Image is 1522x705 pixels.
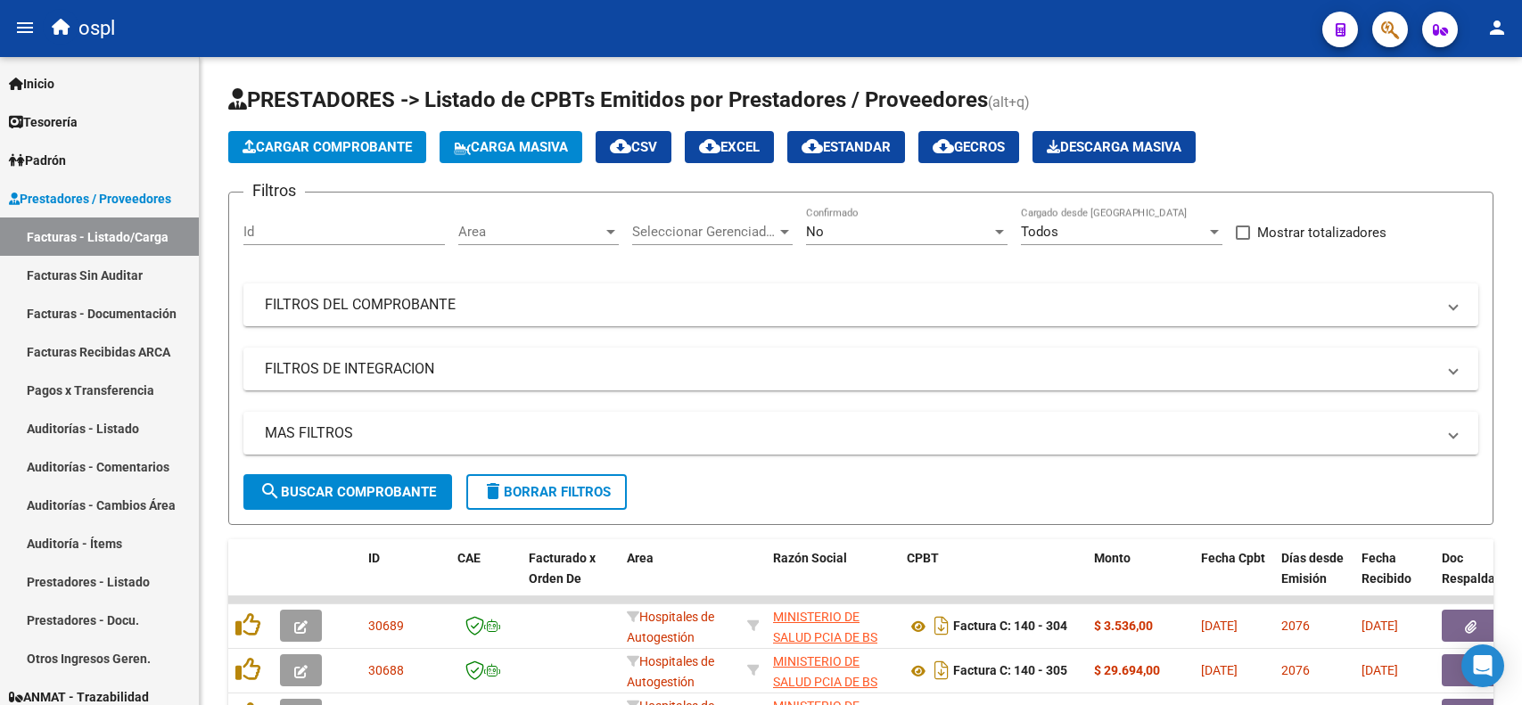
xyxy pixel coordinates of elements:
[773,610,877,665] span: MINISTERIO DE SALUD PCIA DE BS AS O. P.
[228,131,426,163] button: Cargar Comprobante
[259,484,436,500] span: Buscar Comprobante
[953,664,1067,678] strong: Factura C: 140 - 305
[1201,551,1265,565] span: Fecha Cpbt
[9,74,54,94] span: Inicio
[699,135,720,157] mat-icon: cloud_download
[482,480,504,502] mat-icon: delete
[1461,644,1504,687] div: Open Intercom Messenger
[953,619,1067,634] strong: Factura C: 140 - 304
[228,87,988,112] span: PRESTADORES -> Listado de CPBTs Emitidos por Prestadores / Proveedores
[1032,131,1196,163] app-download-masive: Descarga masiva de comprobantes (adjuntos)
[265,295,1436,315] mat-panel-title: FILTROS DEL COMPROBANTE
[243,178,305,203] h3: Filtros
[933,135,954,157] mat-icon: cloud_download
[243,474,452,510] button: Buscar Comprobante
[522,539,620,618] datatable-header-cell: Facturado x Orden De
[930,611,953,640] i: Descargar documento
[1194,539,1274,618] datatable-header-cell: Fecha Cpbt
[1201,619,1238,633] span: [DATE]
[1281,551,1344,586] span: Días desde Emisión
[699,139,760,155] span: EXCEL
[440,131,582,163] button: Carga Masiva
[627,654,714,689] span: Hospitales de Autogestión
[610,135,631,157] mat-icon: cloud_download
[900,539,1087,618] datatable-header-cell: CPBT
[482,484,611,500] span: Borrar Filtros
[806,224,824,240] span: No
[802,139,891,155] span: Estandar
[243,139,412,155] span: Cargar Comprobante
[918,131,1019,163] button: Gecros
[14,17,36,38] mat-icon: menu
[1021,224,1058,240] span: Todos
[1274,539,1354,618] datatable-header-cell: Días desde Emisión
[9,112,78,132] span: Tesorería
[265,359,1436,379] mat-panel-title: FILTROS DE INTEGRACION
[9,189,171,209] span: Prestadores / Proveedores
[930,656,953,685] i: Descargar documento
[773,607,893,644] div: 30626983398
[632,224,777,240] span: Seleccionar Gerenciador
[620,539,740,618] datatable-header-cell: Area
[1442,551,1522,586] span: Doc Respaldatoria
[933,139,1005,155] span: Gecros
[1201,663,1238,677] span: [DATE]
[610,139,657,155] span: CSV
[627,551,654,565] span: Area
[243,412,1478,455] mat-expansion-panel-header: MAS FILTROS
[1281,619,1310,633] span: 2076
[773,652,893,689] div: 30626983398
[1257,222,1386,243] span: Mostrar totalizadores
[685,131,774,163] button: EXCEL
[1362,663,1398,677] span: [DATE]
[1087,539,1194,618] datatable-header-cell: Monto
[454,139,568,155] span: Carga Masiva
[368,663,404,677] span: 30688
[1032,131,1196,163] button: Descarga Masiva
[466,474,627,510] button: Borrar Filtros
[368,551,380,565] span: ID
[458,224,603,240] span: Area
[787,131,905,163] button: Estandar
[1354,539,1435,618] datatable-header-cell: Fecha Recibido
[368,619,404,633] span: 30689
[9,151,66,170] span: Padrón
[1362,619,1398,633] span: [DATE]
[1281,663,1310,677] span: 2076
[457,551,481,565] span: CAE
[450,539,522,618] datatable-header-cell: CAE
[773,551,847,565] span: Razón Social
[766,539,900,618] datatable-header-cell: Razón Social
[627,610,714,644] span: Hospitales de Autogestión
[1047,139,1181,155] span: Descarga Masiva
[1094,663,1160,677] strong: $ 29.694,00
[1094,551,1131,565] span: Monto
[596,131,671,163] button: CSV
[78,9,115,48] span: ospl
[1486,17,1508,38] mat-icon: person
[243,283,1478,326] mat-expansion-panel-header: FILTROS DEL COMPROBANTE
[259,480,281,502] mat-icon: search
[1094,619,1153,633] strong: $ 3.536,00
[907,551,939,565] span: CPBT
[243,348,1478,390] mat-expansion-panel-header: FILTROS DE INTEGRACION
[802,135,823,157] mat-icon: cloud_download
[529,551,596,586] span: Facturado x Orden De
[361,539,450,618] datatable-header-cell: ID
[1362,551,1411,586] span: Fecha Recibido
[265,423,1436,443] mat-panel-title: MAS FILTROS
[988,94,1030,111] span: (alt+q)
